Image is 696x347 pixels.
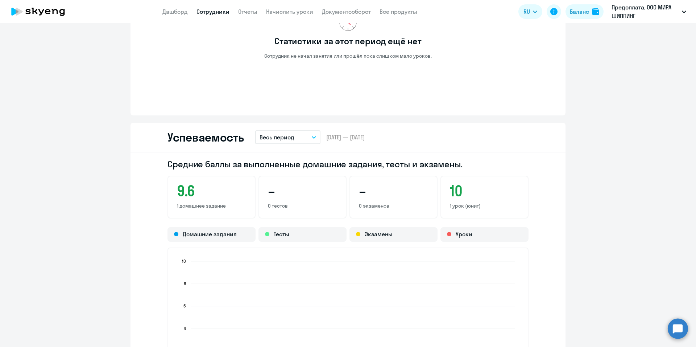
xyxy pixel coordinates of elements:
a: Сотрудники [196,8,229,15]
h3: 10 [450,182,519,200]
div: Домашние задания [167,227,256,242]
button: Предоплата, ООО МИРА ШИППИНГ [608,3,690,20]
p: Весь период [260,133,294,142]
a: Дашборд [162,8,188,15]
text: 6 [183,303,186,309]
text: 8 [184,281,186,286]
img: balance [592,8,599,15]
span: RU [523,7,530,16]
p: 1 домашнее задание [177,203,246,209]
h3: 9.6 [177,182,246,200]
span: [DATE] — [DATE] [326,133,365,141]
a: Отчеты [238,8,257,15]
h2: Успеваемость [167,130,244,144]
div: Тесты [258,227,347,242]
div: Баланс [570,7,589,16]
a: Документооборот [322,8,371,15]
a: Начислить уроки [266,8,313,15]
h3: – [359,182,428,200]
h2: Средние баллы за выполненные домашние задания, тесты и экзамены. [167,158,529,170]
a: Все продукты [380,8,417,15]
h3: Статистики за этот период ещё нет [274,35,421,47]
p: Сотрудник не начал занятия или прошёл пока слишком мало уроков. [264,53,432,59]
p: 0 экзаменов [359,203,428,209]
div: Уроки [440,227,529,242]
p: Предоплата, ООО МИРА ШИППИНГ [612,3,679,20]
button: Балансbalance [565,4,604,19]
text: 4 [184,326,186,331]
button: RU [518,4,542,19]
div: Экзамены [349,227,438,242]
text: 10 [182,258,186,264]
button: Весь период [255,130,320,144]
p: 0 тестов [268,203,337,209]
h3: – [268,182,337,200]
p: 1 урок (юнит) [450,203,519,209]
